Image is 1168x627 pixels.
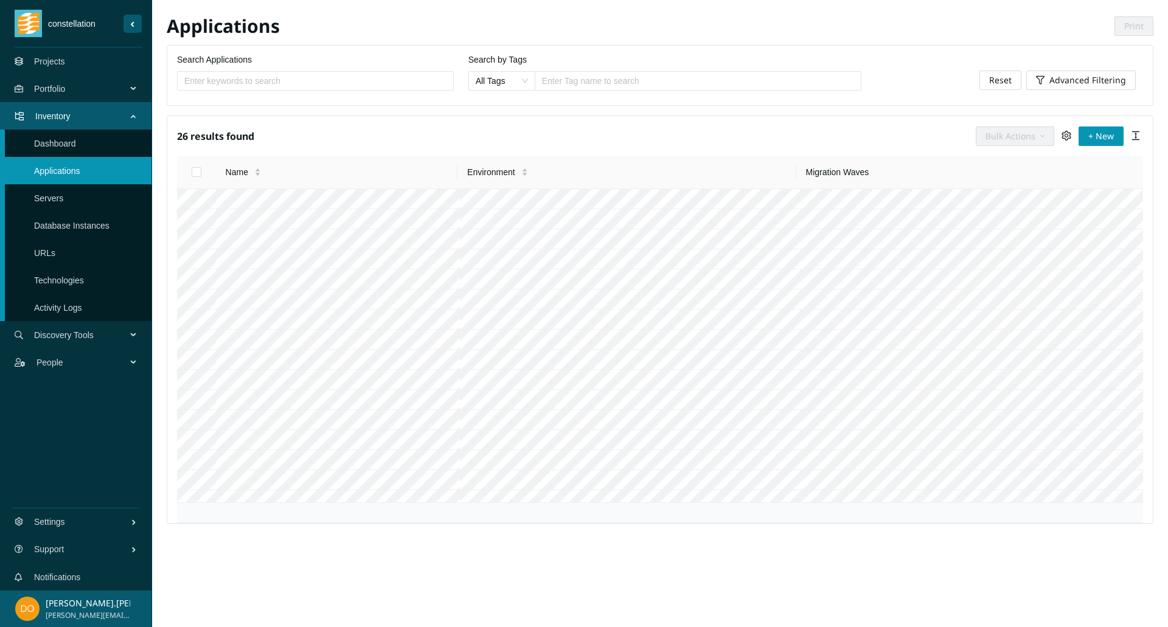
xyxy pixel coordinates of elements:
span: Reset [989,74,1012,87]
button: Bulk Actions [976,126,1054,146]
a: Technologies [34,275,84,285]
span: Settings [34,504,131,540]
a: Servers [34,193,63,203]
span: column-height [1131,131,1141,140]
span: Inventory [35,98,131,134]
span: Discovery Tools [34,317,131,353]
label: Search Applications [177,53,252,66]
span: All Tags [476,72,528,90]
th: Name [216,156,457,189]
img: fc4c020ee9766696075f99ae3046ffd7 [15,597,40,621]
button: Print [1114,16,1153,36]
button: Reset [979,71,1021,90]
span: Advanced Filtering [1049,74,1126,87]
a: Applications [34,166,80,176]
a: Dashboard [34,139,76,148]
a: Database Instances [34,221,109,230]
span: People [36,344,131,381]
span: [PERSON_NAME][EMAIL_ADDRESS][PERSON_NAME][DOMAIN_NAME] [46,610,130,622]
span: setting [1062,131,1071,140]
span: Portfolio [34,71,131,107]
span: + New [1088,130,1114,143]
img: tidal_logo.png [18,10,40,37]
button: Advanced Filtering [1026,71,1136,90]
th: Environment [457,156,796,189]
a: Notifications [34,572,80,582]
label: Search by Tags [468,53,527,66]
span: Environment [467,165,515,179]
h5: 26 results found [177,126,254,146]
th: Migration Waves [796,156,1135,189]
p: [PERSON_NAME].[PERSON_NAME] [46,597,130,610]
a: Projects [34,57,65,66]
span: Support [34,531,131,567]
span: constellation [42,17,123,30]
h2: Applications [167,14,660,39]
span: Name [226,165,248,179]
a: URLs [34,248,55,258]
input: Search Applications [184,74,437,88]
button: + New [1079,126,1124,146]
a: Activity Logs [34,303,82,313]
